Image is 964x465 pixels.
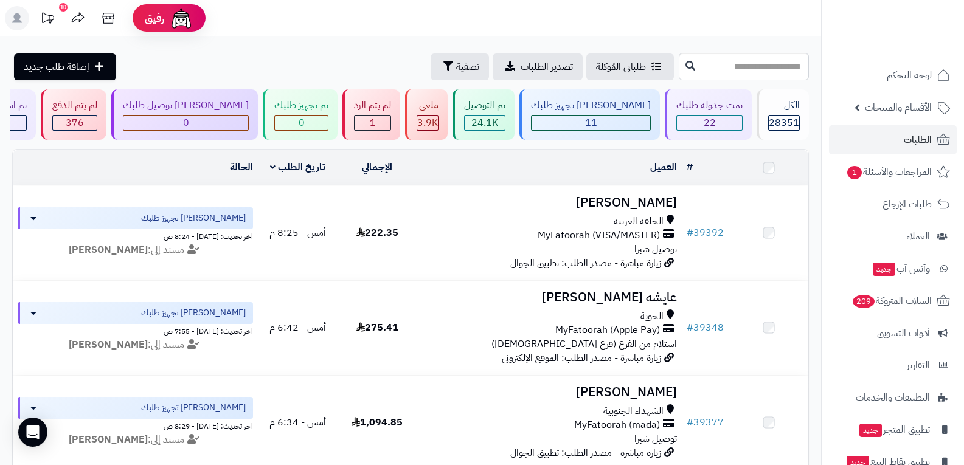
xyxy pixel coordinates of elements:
div: اخر تحديث: [DATE] - 7:55 ص [18,324,253,337]
a: أدوات التسويق [829,319,957,348]
span: 376 [66,115,84,130]
span: السلات المتروكة [851,292,932,309]
a: طلباتي المُوكلة [586,53,674,80]
div: الكل [768,98,800,112]
a: #39392 [687,226,724,240]
a: ملغي 3.9K [403,89,450,140]
span: تصفية [456,60,479,74]
span: 28351 [769,115,799,130]
div: مسند إلى: [9,433,262,447]
span: إضافة طلب جديد [24,60,89,74]
span: تصدير الطلبات [521,60,573,74]
a: تحديثات المنصة [32,6,63,33]
span: أدوات التسويق [877,325,930,342]
span: 1,094.85 [352,415,403,430]
span: توصيل شبرا [634,242,677,257]
h3: عايشه [PERSON_NAME] [422,291,678,305]
a: الإجمالي [362,160,392,174]
strong: [PERSON_NAME] [69,337,148,352]
span: 22 [704,115,716,130]
div: 10 [59,3,68,12]
a: السلات المتروكة209 [829,286,957,315]
div: 3874 [417,116,438,130]
div: 0 [275,116,328,130]
span: الشهداء الجنوبية [603,404,664,418]
span: 11 [585,115,597,130]
div: مسند إلى: [9,243,262,257]
div: 0 [123,116,248,130]
a: الطلبات [829,125,957,154]
span: أمس - 8:25 م [269,226,326,240]
a: التقارير [829,351,957,380]
span: أمس - 6:42 م [269,320,326,335]
span: MyFatoorah (Apple Pay) [555,323,660,337]
span: MyFatoorah (VISA/MASTER) [538,229,660,243]
span: 0 [183,115,189,130]
div: Open Intercom Messenger [18,418,47,447]
a: المراجعات والأسئلة1 [829,157,957,187]
span: جديد [859,424,882,437]
span: 24.1K [471,115,498,130]
div: 22 [677,116,742,130]
span: [PERSON_NAME] تجهيز طلبك [141,307,246,319]
a: لم يتم الدفع 376 [38,89,109,140]
span: جديد [873,263,895,276]
strong: [PERSON_NAME] [69,243,148,257]
a: [PERSON_NAME] توصيل طلبك 0 [109,89,260,140]
span: MyFatoorah (mada) [574,418,660,432]
span: 1 [370,115,376,130]
strong: [PERSON_NAME] [69,432,148,447]
div: 24063 [465,116,505,130]
a: لوحة التحكم [829,61,957,90]
a: تصدير الطلبات [493,53,583,80]
span: زيارة مباشرة - مصدر الطلب: الموقع الإلكتروني [502,351,661,365]
div: تم التوصيل [464,98,505,112]
span: التقارير [907,357,930,374]
img: ai-face.png [169,6,193,30]
div: 376 [53,116,97,130]
a: الكل28351 [754,89,811,140]
a: تطبيق المتجرجديد [829,415,957,444]
span: لوحة التحكم [887,67,932,84]
div: لم يتم الرد [354,98,391,112]
div: اخر تحديث: [DATE] - 8:29 ص [18,419,253,432]
a: #39348 [687,320,724,335]
span: تطبيق المتجر [858,421,930,438]
div: لم يتم الدفع [52,98,97,112]
a: لم يتم الرد 1 [340,89,403,140]
span: 1 [847,166,862,179]
span: # [687,415,693,430]
a: العميل [650,160,677,174]
a: تم تجهيز طلبك 0 [260,89,340,140]
a: التطبيقات والخدمات [829,383,957,412]
a: تمت جدولة طلبك 22 [662,89,754,140]
span: استلام من الفرع (فرع [DEMOGRAPHIC_DATA]) [491,337,677,351]
span: توصيل شبرا [634,432,677,446]
a: الحالة [230,160,253,174]
h3: [PERSON_NAME] [422,196,678,210]
a: تاريخ الطلب [270,160,325,174]
span: # [687,226,693,240]
span: 0 [299,115,305,130]
span: رفيق [145,11,164,26]
a: طلبات الإرجاع [829,190,957,219]
div: [PERSON_NAME] تجهيز طلبك [531,98,651,112]
span: طلبات الإرجاع [883,196,932,213]
a: وآتس آبجديد [829,254,957,283]
a: تم التوصيل 24.1K [450,89,517,140]
span: [PERSON_NAME] تجهيز طلبك [141,402,246,414]
span: طلباتي المُوكلة [596,60,646,74]
div: [PERSON_NAME] توصيل طلبك [123,98,249,112]
div: تم تجهيز طلبك [274,98,328,112]
div: تمت جدولة طلبك [676,98,743,112]
span: وآتس آب [872,260,930,277]
span: # [687,320,693,335]
div: اخر تحديث: [DATE] - 8:24 ص [18,229,253,242]
a: العملاء [829,222,957,251]
span: الطلبات [904,131,932,148]
span: زيارة مباشرة - مصدر الطلب: تطبيق الجوال [510,256,661,270]
span: 222.35 [356,226,398,240]
span: المراجعات والأسئلة [846,164,932,181]
div: مسند إلى: [9,338,262,352]
h3: [PERSON_NAME] [422,385,678,399]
